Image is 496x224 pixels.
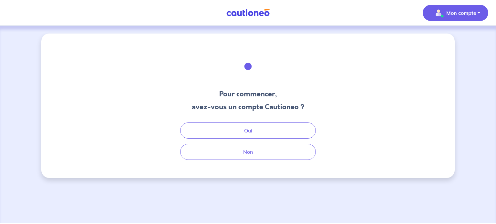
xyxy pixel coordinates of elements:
h3: Pour commencer, [192,89,305,99]
button: Oui [180,122,316,139]
img: illu_account_valid_menu.svg [433,8,444,18]
p: Mon compte [446,9,476,17]
button: illu_account_valid_menu.svgMon compte [423,5,488,21]
img: illu_welcome.svg [231,49,265,84]
img: Cautioneo [224,9,272,17]
h3: avez-vous un compte Cautioneo ? [192,102,305,112]
button: Non [180,144,316,160]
